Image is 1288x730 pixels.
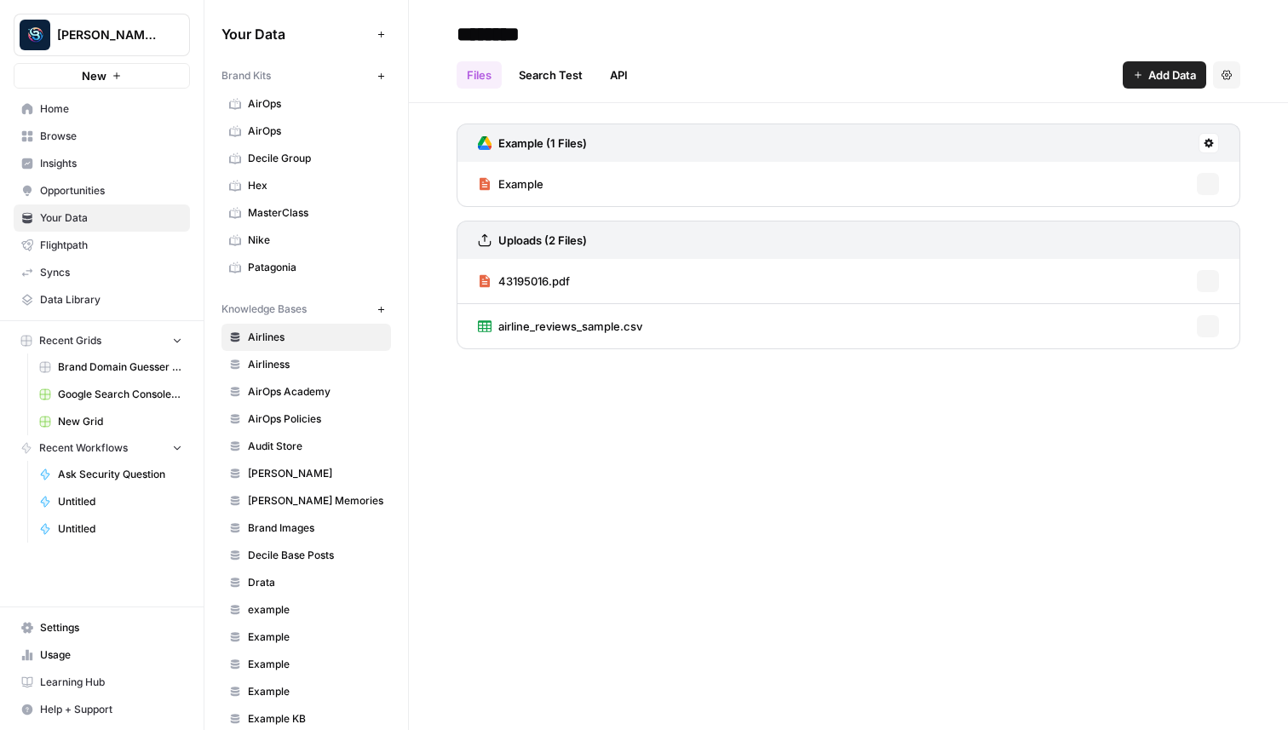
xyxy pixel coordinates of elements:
a: Decile Group [221,145,391,172]
span: Airlines [248,330,383,345]
a: Example [221,651,391,678]
span: Opportunities [40,183,182,198]
button: New [14,63,190,89]
span: Syncs [40,265,182,280]
span: AirOps [248,124,383,139]
a: Learning Hub [14,669,190,696]
a: Opportunities [14,177,190,204]
a: API [600,61,638,89]
span: Decile Base Posts [248,548,383,563]
a: Example (1 Files) [478,124,587,162]
span: Patagonia [248,260,383,275]
span: Add Data [1148,66,1196,83]
span: Untitled [58,494,182,509]
span: Your Data [40,210,182,226]
span: Example [498,175,543,193]
span: Your Data [221,24,371,44]
span: example [248,602,383,618]
a: Files [457,61,502,89]
span: [PERSON_NAME] Personal [57,26,160,43]
span: Help + Support [40,702,182,717]
span: Data Library [40,292,182,308]
span: Usage [40,647,182,663]
a: Patagonia [221,254,391,281]
span: Ask Security Question [58,467,182,482]
a: Your Data [14,204,190,232]
span: Untitled [58,521,182,537]
span: New Grid [58,414,182,429]
a: Uploads (2 Files) [478,221,587,259]
a: Search Test [509,61,593,89]
span: [PERSON_NAME] Memories [248,493,383,509]
span: Settings [40,620,182,635]
a: New Grid [32,408,190,435]
a: 43195016.pdf [478,259,570,303]
span: Hex [248,178,383,193]
a: airline_reviews_sample.csv [478,304,642,348]
h3: Example (1 Files) [498,135,587,152]
a: Home [14,95,190,123]
a: AirOps Policies [221,405,391,433]
span: AirOps Academy [248,384,383,399]
button: Add Data [1123,61,1206,89]
span: Learning Hub [40,675,182,690]
span: Example [248,684,383,699]
span: Brand Images [248,520,383,536]
a: AirOps Academy [221,378,391,405]
span: [PERSON_NAME] [248,466,383,481]
a: Flightpath [14,232,190,259]
span: Google Search Console - [DOMAIN_NAME] [58,387,182,402]
a: Brand Domain Guesser QA [32,354,190,381]
span: Example [248,629,383,645]
a: Nike [221,227,391,254]
a: Usage [14,641,190,669]
a: Data Library [14,286,190,313]
span: Audit Store [248,439,383,454]
button: Workspace: Berna's Personal [14,14,190,56]
span: Browse [40,129,182,144]
h3: Uploads (2 Files) [498,232,587,249]
span: Recent Workflows [39,440,128,456]
button: Recent Grids [14,328,190,354]
a: Example [221,678,391,705]
a: Insights [14,150,190,177]
a: Google Search Console - [DOMAIN_NAME] [32,381,190,408]
a: AirOps [221,90,391,118]
a: Untitled [32,488,190,515]
span: 43195016.pdf [498,273,570,290]
a: example [221,596,391,624]
a: Brand Images [221,514,391,542]
span: Example KB [248,711,383,727]
a: AirOps [221,118,391,145]
a: Audit Store [221,433,391,460]
span: Brand Domain Guesser QA [58,359,182,375]
button: Recent Workflows [14,435,190,461]
span: Insights [40,156,182,171]
span: Home [40,101,182,117]
a: Syncs [14,259,190,286]
span: Brand Kits [221,68,271,83]
a: [PERSON_NAME] Memories [221,487,391,514]
span: AirOps Policies [248,411,383,427]
a: Untitled [32,515,190,543]
a: Example [221,624,391,651]
span: Knowledge Bases [221,302,307,317]
span: Flightpath [40,238,182,253]
span: Nike [248,233,383,248]
span: AirOps [248,96,383,112]
span: Example [248,657,383,672]
a: Example [478,162,543,206]
a: Settings [14,614,190,641]
span: Decile Group [248,151,383,166]
a: Decile Base Posts [221,542,391,569]
a: [PERSON_NAME] [221,460,391,487]
a: Browse [14,123,190,150]
span: Drata [248,575,383,590]
span: MasterClass [248,205,383,221]
a: Airliness [221,351,391,378]
span: Recent Grids [39,333,101,348]
a: MasterClass [221,199,391,227]
a: Airlines [221,324,391,351]
span: New [82,67,106,84]
span: airline_reviews_sample.csv [498,318,642,335]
